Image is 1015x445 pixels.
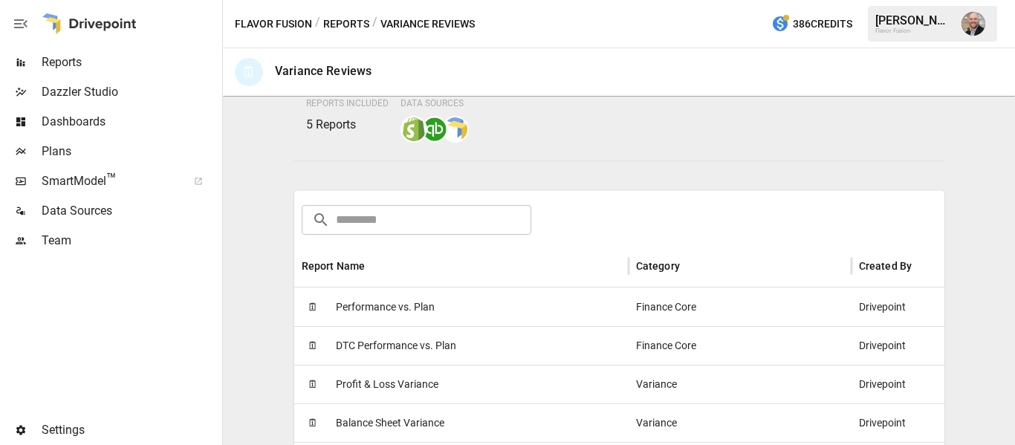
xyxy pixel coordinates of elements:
span: DTC Performance vs. Plan [336,327,456,365]
img: smart model [444,117,467,141]
span: Plans [42,143,219,160]
span: 🗓 [302,296,324,318]
span: Team [42,232,219,250]
span: Dazzler Studio [42,83,219,101]
div: Variance [629,403,852,442]
button: 386Credits [765,10,858,38]
span: Profit & Loss Variance [336,366,438,403]
span: 🗓 [302,412,324,434]
span: Reports Included [306,98,389,108]
span: 🗓 [302,334,324,357]
div: Variance Reviews [275,64,372,78]
span: Data Sources [401,98,464,108]
div: Flavor Fusion [875,27,953,34]
span: Reports [42,53,219,71]
button: Reports [323,15,369,33]
button: Sort [366,256,387,276]
div: Variance [629,365,852,403]
div: 🗓 [235,58,263,86]
span: SmartModel [42,172,178,190]
img: shopify [402,117,426,141]
div: / [372,15,377,33]
div: Report Name [302,260,366,272]
div: [PERSON_NAME] [875,13,953,27]
span: Dashboards [42,113,219,131]
span: Settings [42,421,219,439]
div: / [315,15,320,33]
div: Finance Core [629,288,852,326]
button: Sort [913,256,934,276]
div: Created By [859,260,912,272]
img: quickbooks [423,117,447,141]
button: Dustin Jacobson [953,3,994,45]
span: 🗓 [302,373,324,395]
span: Performance vs. Plan [336,288,435,326]
div: Category [636,260,680,272]
span: Balance Sheet Variance [336,404,444,442]
div: Finance Core [629,326,852,365]
img: Dustin Jacobson [962,12,985,36]
p: 5 Reports [306,116,389,134]
button: Sort [681,256,702,276]
span: 386 Credits [793,15,852,33]
button: Flavor Fusion [235,15,312,33]
span: Data Sources [42,202,219,220]
span: ™ [106,170,117,189]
